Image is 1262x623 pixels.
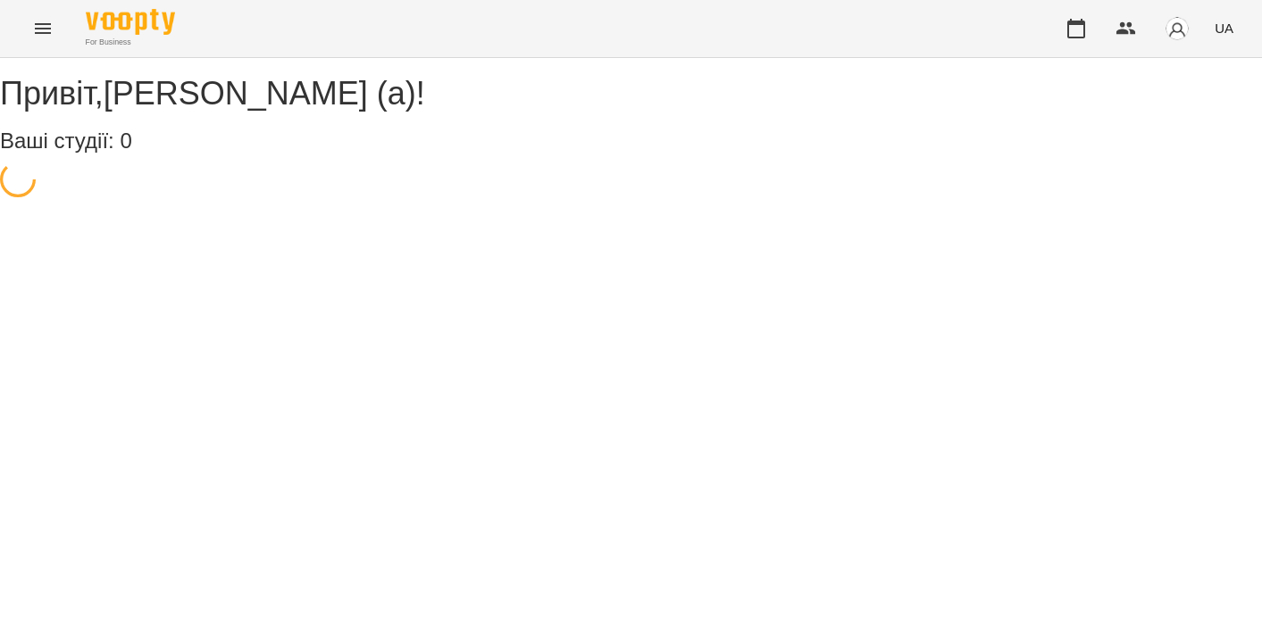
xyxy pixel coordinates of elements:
img: avatar_s.png [1165,16,1190,41]
span: For Business [86,37,175,48]
span: UA [1215,19,1233,37]
img: Voopty Logo [86,9,175,35]
button: UA [1208,12,1241,45]
span: 0 [120,129,131,153]
button: Menu [21,7,64,50]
